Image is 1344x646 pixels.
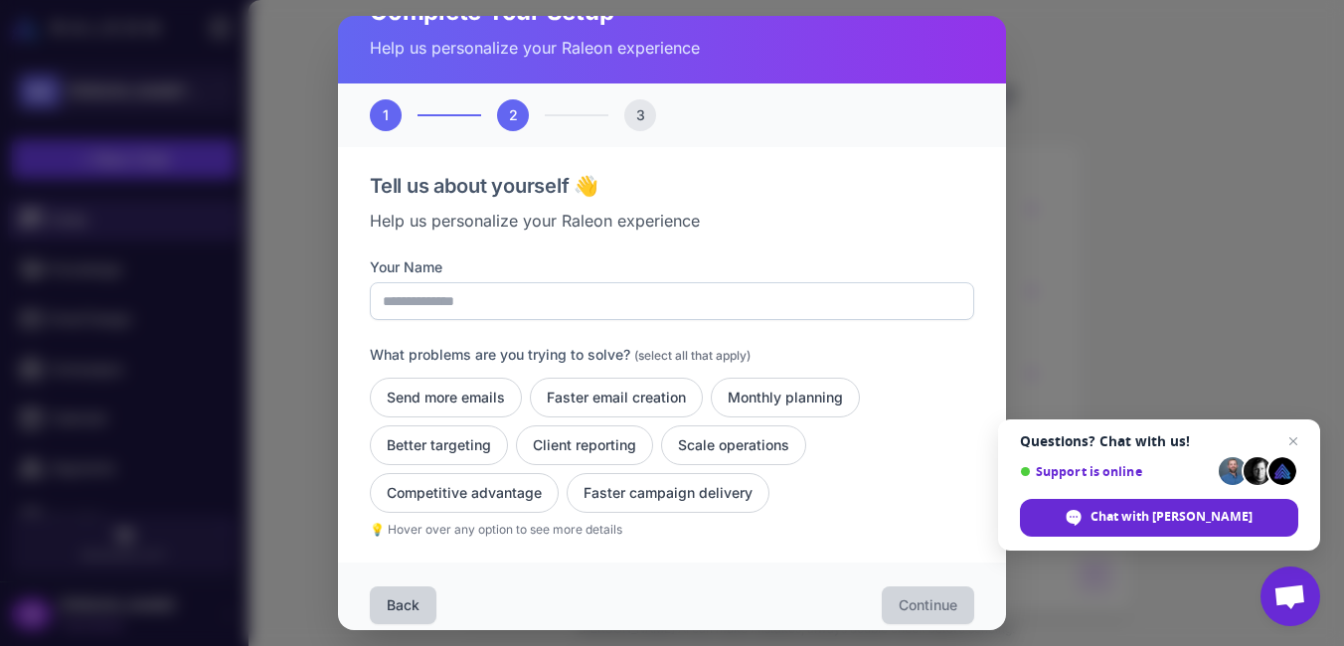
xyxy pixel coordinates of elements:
button: Continue [882,586,974,624]
div: Chat with Raleon [1020,499,1298,537]
div: 3 [624,99,656,131]
button: Client reporting [516,425,653,465]
button: Better targeting [370,425,508,465]
div: 1 [370,99,402,131]
div: Open chat [1260,566,1320,626]
button: Scale operations [661,425,806,465]
span: Questions? Chat with us! [1020,433,1298,449]
button: Send more emails [370,378,522,417]
p: Help us personalize your Raleon experience [370,209,974,233]
div: 2 [497,99,529,131]
span: Support is online [1020,464,1212,479]
span: What problems are you trying to solve? [370,346,630,363]
span: Close chat [1281,429,1305,453]
button: Faster email creation [530,378,703,417]
button: Monthly planning [711,378,860,417]
span: (select all that apply) [634,348,751,363]
h3: Tell us about yourself 👋 [370,171,974,201]
button: Competitive advantage [370,473,559,513]
p: 💡 Hover over any option to see more details [370,521,974,539]
span: Continue [899,595,957,615]
label: Your Name [370,256,974,278]
span: Chat with [PERSON_NAME] [1091,508,1253,526]
button: Back [370,586,436,624]
p: Help us personalize your Raleon experience [370,36,974,60]
button: Faster campaign delivery [567,473,769,513]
